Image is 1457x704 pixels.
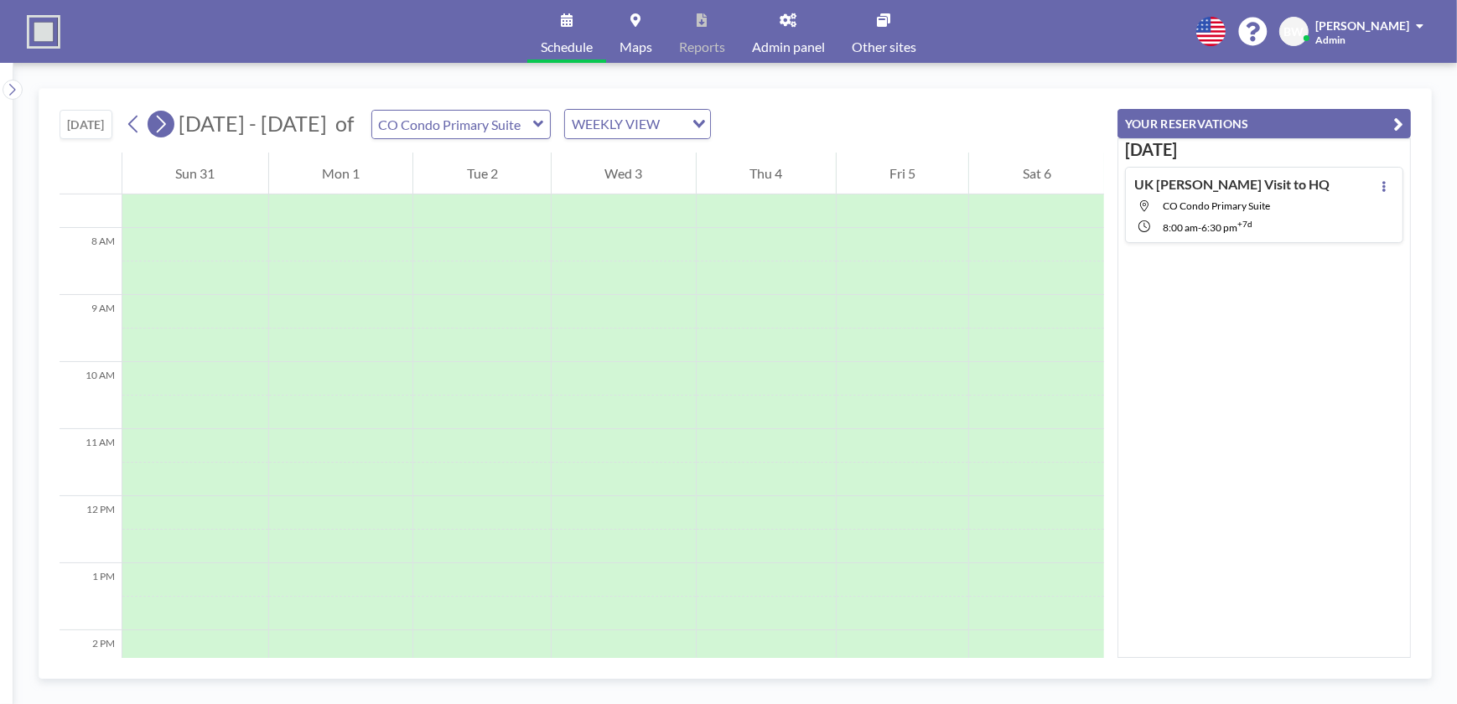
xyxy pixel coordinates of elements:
[60,429,122,496] div: 11 AM
[679,40,725,54] span: Reports
[60,362,122,429] div: 10 AM
[1315,18,1409,33] span: [PERSON_NAME]
[1117,109,1411,138] button: YOUR RESERVATIONS
[1284,24,1304,39] span: BW
[565,110,710,138] div: Search for option
[60,295,122,362] div: 9 AM
[413,153,551,194] div: Tue 2
[122,153,268,194] div: Sun 31
[60,110,112,139] button: [DATE]
[852,40,916,54] span: Other sites
[27,15,60,49] img: organization-logo
[372,111,533,138] input: CO Condo Primary Suite
[1198,221,1201,234] span: -
[665,113,682,135] input: Search for option
[335,111,354,137] span: of
[60,161,122,228] div: 7 AM
[60,228,122,295] div: 8 AM
[1134,176,1330,193] h4: UK [PERSON_NAME] Visit to HQ
[1315,34,1346,46] span: Admin
[1237,219,1252,229] sup: +7d
[620,40,652,54] span: Maps
[1163,221,1198,234] span: 8:00 AM
[179,111,327,136] span: [DATE] - [DATE]
[60,630,122,697] div: 2 PM
[752,40,825,54] span: Admin panel
[697,153,836,194] div: Thu 4
[541,40,593,54] span: Schedule
[60,563,122,630] div: 1 PM
[1163,199,1270,212] span: CO Condo Primary Suite
[1201,221,1237,234] span: 6:30 PM
[1125,139,1403,160] h3: [DATE]
[837,153,969,194] div: Fri 5
[269,153,413,194] div: Mon 1
[568,113,663,135] span: WEEKLY VIEW
[60,496,122,563] div: 12 PM
[969,153,1104,194] div: Sat 6
[552,153,696,194] div: Wed 3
